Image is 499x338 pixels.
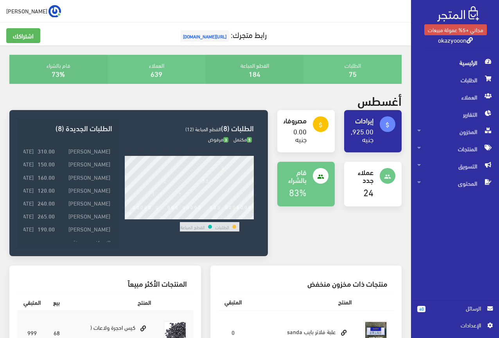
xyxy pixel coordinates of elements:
a: الطلبات [411,71,499,89]
a: 24 [363,183,373,200]
a: مجاني +5% عمولة مبيعات [424,24,487,35]
div: 2 [136,214,139,219]
h2: أغسطس [357,93,402,107]
a: ... [PERSON_NAME] [6,5,61,17]
strong: 240.00 [38,199,55,207]
a: 40 الرسائل [417,304,493,321]
h4: عملاء جدد [350,168,373,184]
a: الرئيسية [411,54,499,71]
div: 30 [243,214,249,219]
div: 16 [189,214,195,219]
td: القطع المباعة [180,222,205,231]
a: اشتراكك [6,28,40,43]
td: [DATE] [16,170,36,183]
td: [PERSON_NAME] [57,197,112,210]
div: 18 [197,214,203,219]
th: المنتج [66,294,157,311]
a: المحتوى [411,175,499,192]
span: 40 [417,306,425,312]
span: المنتجات [417,140,493,157]
div: 14 [181,214,187,219]
h3: منتجات ذات مخزون منخفض [224,280,388,287]
a: 83% [289,183,307,200]
td: [DATE] [16,210,36,222]
td: الطلبات [215,222,230,231]
a: اﻹعدادات [417,321,493,333]
strong: 310.00 [38,146,55,155]
h4: قام بالشراء [284,168,307,184]
div: العملاء [108,55,206,84]
h3: الطلبات الجديدة (8) [23,124,112,132]
a: 73% [52,67,65,80]
a: 184 [249,67,260,80]
td: [PERSON_NAME] [57,183,112,196]
a: 639 [151,67,162,80]
span: الطلبات [417,71,493,89]
th: المنتج [248,294,358,311]
a: المخزون [411,123,499,140]
td: [PERSON_NAME] [57,145,112,157]
a: okazyooon [438,34,473,45]
span: التقارير [417,106,493,123]
span: القطع المباعة (12) [185,124,221,134]
div: 28 [235,214,241,219]
strong: 150.00 [38,159,55,168]
i: attach_money [384,121,391,128]
a: المنتجات [411,140,499,157]
td: [DATE] [16,197,36,210]
a: 0.00 جنيه [293,125,307,145]
div: القطع المباعة [206,55,304,84]
a: رابط متجرك:[URL][DOMAIN_NAME] [179,27,267,42]
th: المتبقي [17,294,47,311]
h3: الطلبات (8) [125,124,254,132]
i: people [384,173,391,180]
span: 3 [223,137,228,143]
strong: 265.00 [38,211,55,220]
td: [DATE] [16,145,36,157]
a: 75 [349,67,357,80]
div: 12 [174,214,179,219]
span: 5 [247,137,252,143]
strong: 190.00 [38,224,55,233]
div: 10 [166,214,172,219]
a: التقارير [411,106,499,123]
div: الطلبات [303,55,402,84]
h3: المنتجات الأكثر مبيعاً [23,280,187,287]
div: 24 [220,214,226,219]
div: 22 [212,214,218,219]
td: [DATE] [16,157,36,170]
div: قام بالشراء [9,55,108,84]
div: 20 [205,214,210,219]
img: . [437,6,479,22]
strong: 120.00 [38,186,55,194]
td: [PERSON_NAME] [57,157,112,170]
i: people [317,173,324,180]
strong: 160.00 [38,173,55,181]
span: الرئيسية [417,54,493,71]
span: التسويق [417,157,493,175]
a: 2,925.00 جنيه [347,125,373,145]
span: اﻹعدادات [424,321,481,329]
th: بيع [47,294,66,311]
th: المتبقي [218,294,248,311]
span: مرفوض [208,134,228,144]
i: attach_money [317,121,324,128]
td: [PERSON_NAME] [57,210,112,222]
div: 4 [144,214,147,219]
td: الاسكندريه مدينة [GEOGRAPHIC_DATA] الجديده مساكن [PERSON_NAME] [57,235,112,274]
span: المخزون [417,123,493,140]
h4: إيرادات [350,116,373,124]
span: [URL][DOMAIN_NAME] [181,30,229,42]
span: الرسائل [432,304,481,313]
a: العملاء [411,89,499,106]
td: [DATE] [16,183,36,196]
span: مكتمل [233,134,252,144]
span: المحتوى [417,175,493,192]
div: 26 [228,214,233,219]
span: [PERSON_NAME] [6,6,47,16]
img: ... [48,5,61,18]
td: [PERSON_NAME] [57,170,112,183]
td: [PERSON_NAME] [57,222,112,235]
span: العملاء [417,89,493,106]
div: 8 [160,214,162,219]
